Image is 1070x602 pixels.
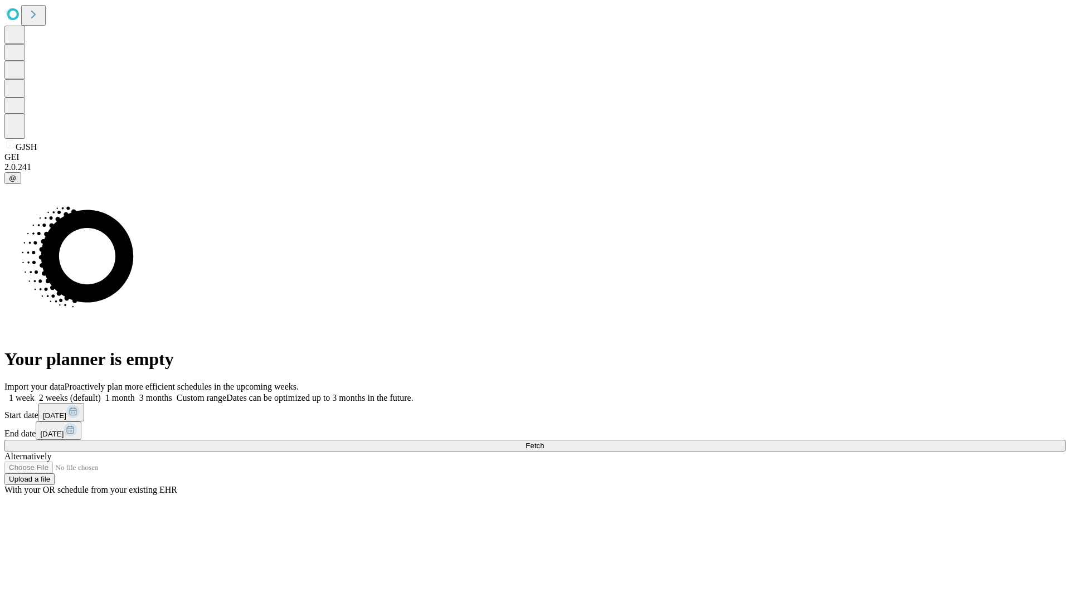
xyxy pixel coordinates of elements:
div: 2.0.241 [4,162,1066,172]
span: 3 months [139,393,172,402]
span: Proactively plan more efficient schedules in the upcoming weeks. [65,382,299,391]
span: 2 weeks (default) [39,393,101,402]
span: Fetch [526,441,544,450]
span: Alternatively [4,452,51,461]
span: 1 month [105,393,135,402]
span: 1 week [9,393,35,402]
span: Import your data [4,382,65,391]
span: Dates can be optimized up to 3 months in the future. [226,393,413,402]
span: With your OR schedule from your existing EHR [4,485,177,494]
div: GEI [4,152,1066,162]
button: @ [4,172,21,184]
div: End date [4,421,1066,440]
button: [DATE] [38,403,84,421]
div: Start date [4,403,1066,421]
span: GJSH [16,142,37,152]
button: [DATE] [36,421,81,440]
span: @ [9,174,17,182]
button: Fetch [4,440,1066,452]
span: [DATE] [43,411,66,420]
button: Upload a file [4,473,55,485]
span: Custom range [177,393,226,402]
span: [DATE] [40,430,64,438]
h1: Your planner is empty [4,349,1066,370]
